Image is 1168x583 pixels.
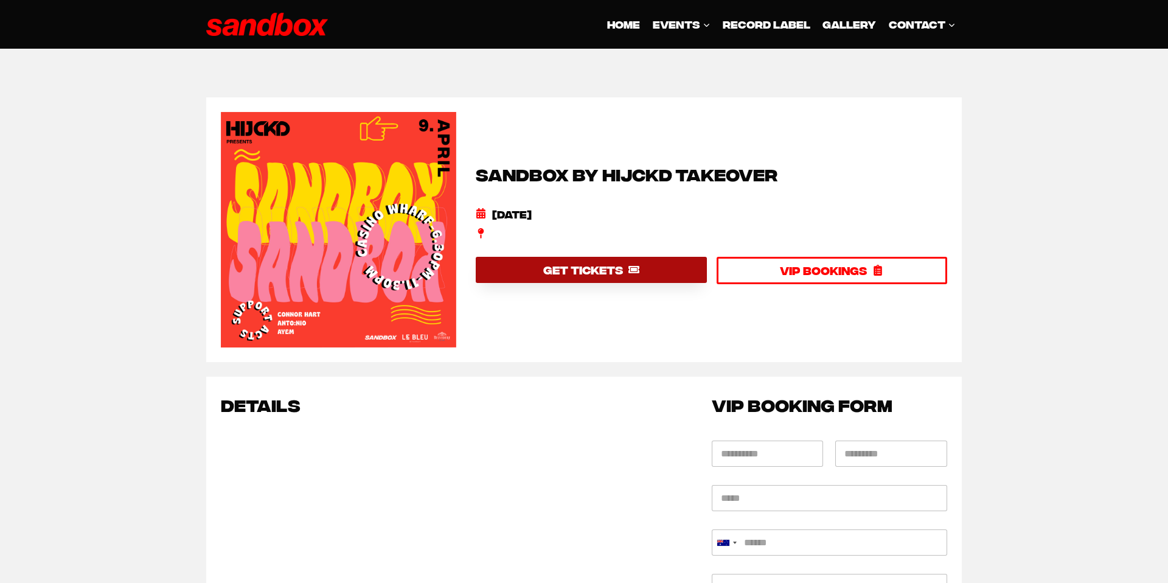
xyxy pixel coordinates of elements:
[883,10,962,39] button: Child menu of CONTACT
[601,10,962,39] nav: Primary Navigation
[492,206,532,222] span: [DATE]
[712,529,947,556] input: Mobile
[647,10,717,39] button: Child menu of EVENTS
[543,261,623,279] span: GET TICKETS
[221,391,692,417] h2: Details
[206,13,328,37] img: Sandbox
[476,257,706,283] a: GET TICKETS
[816,10,882,39] a: GALLERY
[476,161,947,186] h2: Sandbox by HIJCKD Takeover
[780,262,867,279] span: VIP BOOKINGS
[601,10,646,39] a: HOME
[717,10,816,39] a: Record Label
[712,529,741,556] button: Selected country
[712,391,947,417] h2: VIP BOOKING FORM
[717,257,947,284] a: VIP BOOKINGS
